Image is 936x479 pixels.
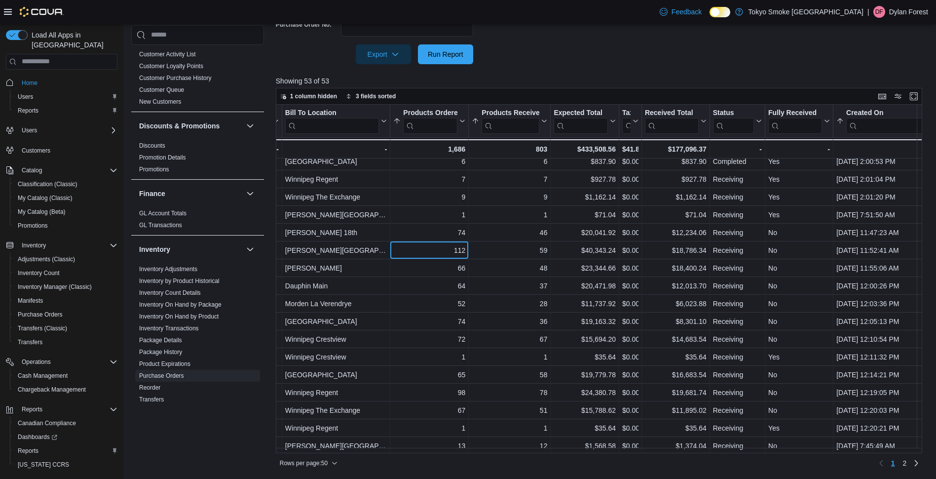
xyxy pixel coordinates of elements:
a: Inventory Count Details [139,289,201,296]
span: Package Details [139,336,182,344]
a: New Customers [139,98,181,105]
button: Export [356,44,411,64]
span: Promotions [139,165,169,173]
a: Customers [18,145,54,157]
span: Reports [18,447,38,455]
span: Package History [139,348,182,356]
span: New Customers [139,97,181,105]
span: Cash Management [18,372,68,380]
a: Discounts [139,142,165,149]
button: Users [2,123,121,137]
button: Cash Management [10,369,121,383]
a: Adjustments (Classic) [14,253,79,265]
span: Catalog [18,164,117,176]
span: Reports [14,445,117,457]
img: Cova [20,7,64,17]
button: My Catalog (Beta) [10,205,121,219]
button: Catalog [18,164,46,176]
span: Inventory On Hand by Product [139,312,219,320]
button: Reports [18,403,46,415]
span: Inventory Adjustments [139,265,197,273]
p: Dylan Forest [889,6,928,18]
a: Inventory Transactions [139,324,199,331]
span: Customer Queue [139,85,184,93]
span: Inventory Transactions [139,324,199,332]
button: Users [18,124,41,136]
span: Home [18,77,117,89]
span: 1 [891,458,895,468]
div: Discounts & Promotions [131,139,264,179]
span: Discounts [139,141,165,149]
button: Reports [10,104,121,118]
span: Users [18,93,33,101]
button: Manifests [10,294,121,308]
a: Next page [910,457,922,469]
span: GL Account Totals [139,209,187,217]
button: Inventory [2,239,121,252]
a: Reorder [139,384,160,391]
h3: Inventory [139,244,170,254]
div: - [768,143,830,155]
span: Inventory Count [14,267,117,279]
span: Rows per page : 50 [280,459,328,467]
span: Inventory Count [18,269,60,277]
span: Adjustments (Classic) [18,255,75,263]
a: Canadian Compliance [14,417,80,429]
span: Run Report [428,49,463,59]
a: [US_STATE] CCRS [14,459,73,471]
a: Manifests [14,295,47,307]
button: Keyboard shortcuts [876,90,888,102]
button: Finance [244,187,256,199]
span: 1 column hidden [290,92,337,100]
span: Customers [18,144,117,157]
a: Promotions [14,220,52,232]
span: Users [22,126,37,134]
button: Catalog [2,163,121,177]
button: Display options [892,90,904,102]
button: Transfers (Classic) [10,321,121,335]
nav: Pagination for preceding grid [875,455,923,471]
span: Chargeback Management [18,386,86,394]
span: Classification (Classic) [14,178,117,190]
button: Operations [2,355,121,369]
button: Customers [2,143,121,158]
a: Package Details [139,336,182,343]
div: 803 [472,143,547,155]
span: My Catalog (Beta) [18,208,66,216]
a: GL Account Totals [139,209,187,216]
span: Cash Management [14,370,117,382]
div: $177,096.37 [645,143,707,155]
span: Export [362,44,405,64]
span: Canadian Compliance [14,417,117,429]
span: Manifests [18,297,43,305]
a: Purchase Orders [139,372,184,379]
div: Customer [131,48,264,111]
a: Inventory On Hand by Package [139,301,222,308]
button: Previous page [875,457,887,469]
a: Feedback [656,2,706,22]
span: Washington CCRS [14,459,117,471]
label: Purchase Order No. [276,21,332,29]
button: Reports [2,402,121,416]
ul: Pagination for preceding grid [887,455,911,471]
span: 2 [903,458,907,468]
button: Inventory [18,239,50,251]
span: Feedback [672,7,702,17]
div: $433,508.56 [554,143,616,155]
a: Inventory Manager (Classic) [14,281,96,293]
span: Canadian Compliance [18,419,76,427]
a: GL Transactions [139,221,182,228]
button: Purchase Orders [10,308,121,321]
span: Inventory [22,241,46,249]
a: Customer Queue [139,86,184,93]
div: - [177,143,279,155]
div: - [712,143,761,155]
button: 1 column hidden [276,90,341,102]
span: Reports [18,403,117,415]
p: Showing 53 of 53 [276,76,929,86]
a: Home [18,77,41,89]
span: [US_STATE] CCRS [18,461,69,469]
a: Inventory by Product Historical [139,277,220,284]
span: Customer Activity List [139,50,196,58]
span: Transfers [18,338,42,346]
